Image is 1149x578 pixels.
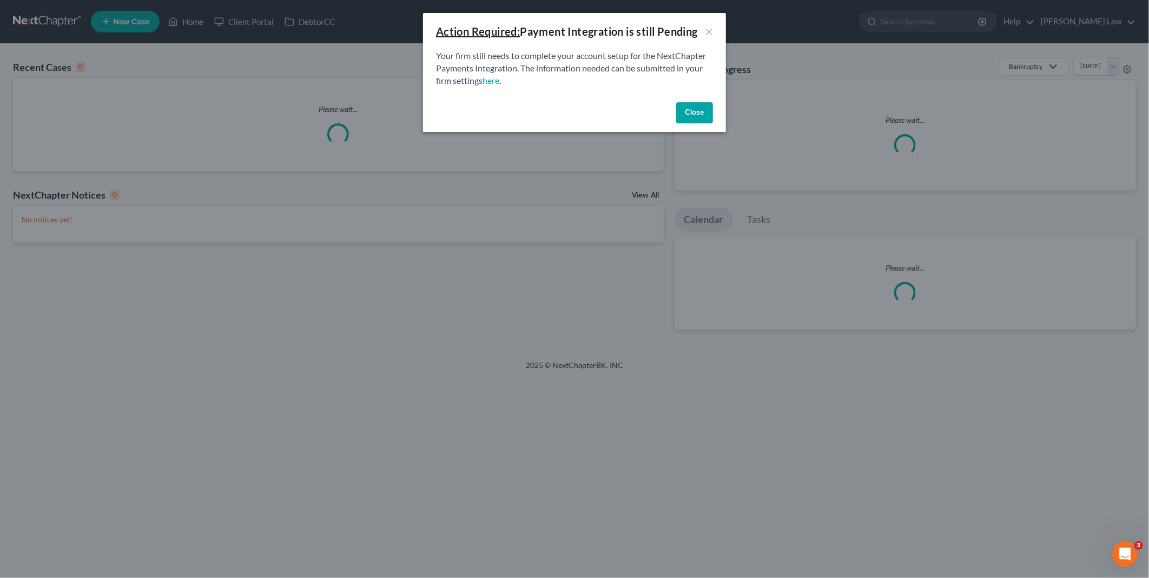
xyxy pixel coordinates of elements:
span: 3 [1134,541,1143,550]
button: Close [676,102,713,124]
u: Action Required: [436,25,520,38]
button: × [705,25,713,38]
p: Your firm still needs to complete your account setup for the NextChapter Payments Integration. Th... [436,50,713,87]
iframe: Intercom live chat [1112,541,1138,567]
a: here [483,75,499,86]
div: Payment Integration is still Pending [436,24,698,39]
